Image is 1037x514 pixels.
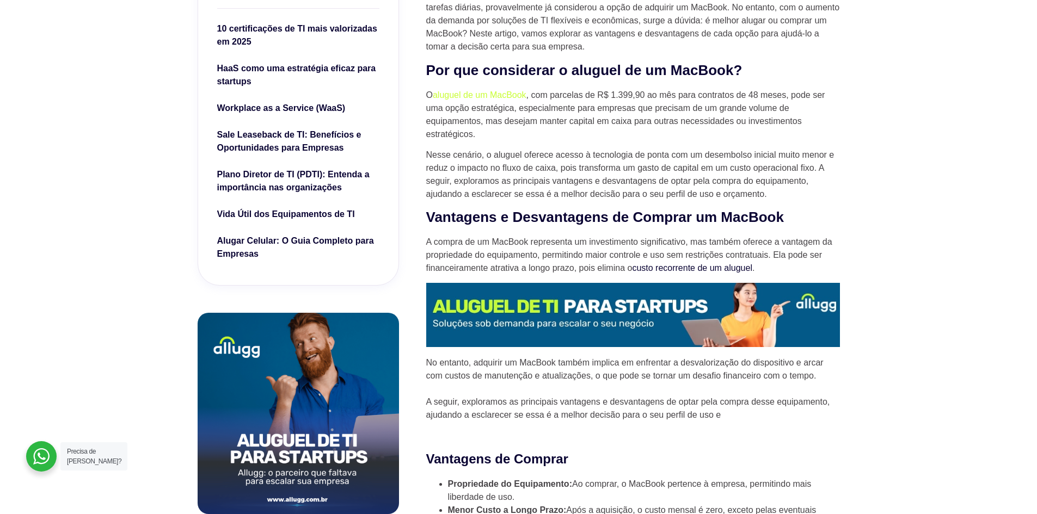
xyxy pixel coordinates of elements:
a: HaaS como uma estratégia eficaz para startups [217,62,379,91]
h3: Vantagens de Comprar [426,430,840,469]
a: custo recorrente de um aluguel [632,263,752,273]
p: No entanto, adquirir um MacBook também implica em enfrentar a desvalorização do dispositivo e arc... [426,356,840,422]
img: aluguel de notebook para startups [198,313,399,514]
img: Aluguel de Notebook [426,283,840,348]
div: Widget de chat [983,462,1037,514]
p: O , com parcelas de R$ 1.399,90 ao mês para contratos de 48 meses, pode ser uma opção estratégica... [426,89,840,141]
h2: Vantagens e Desvantagens de Comprar um MacBook [426,208,840,227]
a: Sale Leaseback de TI: Benefícios e Oportunidades para Empresas [217,128,379,157]
h2: Por que considerar o aluguel de um MacBook? [426,61,840,80]
p: A compra de um MacBook representa um investimento significativo, mas também oferece a vantagem da... [426,236,840,275]
a: Plano Diretor de TI (PDTI): Entenda a importância nas organizações [217,168,379,197]
a: 10 certificações de TI mais valorizadas em 2025 [217,22,379,51]
strong: Propriedade do Equipamento: [448,479,572,488]
a: Vida Útil dos Equipamentos de TI [217,208,379,224]
a: Alugar Celular: O Guia Completo para Empresas [217,234,379,263]
p: Nesse cenário, o aluguel oferece acesso à tecnologia de ponta com um desembolso inicial muito men... [426,148,840,201]
span: Precisa de [PERSON_NAME]? [67,448,121,465]
a: Workplace as a Service (WaaS) [217,102,379,117]
li: Ao comprar, o MacBook pertence à empresa, permitindo mais liberdade de uso. [448,478,840,504]
iframe: Chat Widget [983,462,1037,514]
a: aluguel de um MacBook [433,90,526,100]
